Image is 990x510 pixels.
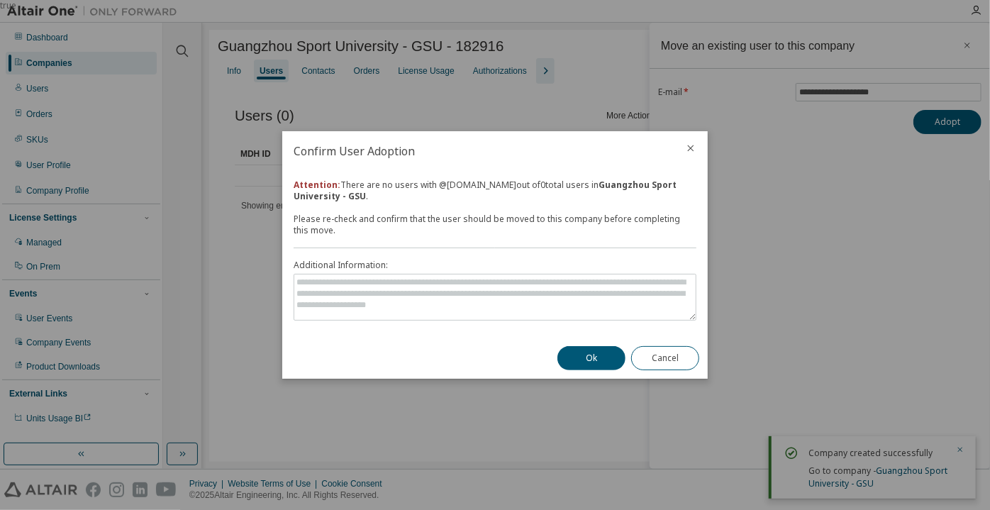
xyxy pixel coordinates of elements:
[557,346,625,370] button: Ok
[294,179,340,191] b: Attention:
[631,346,699,370] button: Cancel
[294,179,677,202] strong: Guangzhou Sport University - GSU
[294,260,696,271] label: Additional Information:
[685,143,696,154] button: close
[282,131,674,171] h2: Confirm User Adoption
[294,179,696,236] div: There are no users with @ [DOMAIN_NAME] out of 0 total users in . Please re-check and confirm tha...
